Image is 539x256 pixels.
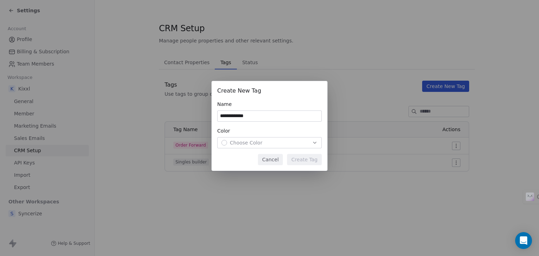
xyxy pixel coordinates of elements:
[217,101,322,108] div: Name
[287,154,322,165] button: Create Tag
[217,137,322,148] button: Choose Color
[258,154,283,165] button: Cancel
[230,139,262,146] span: Choose Color
[217,87,322,95] div: Create New Tag
[217,127,322,134] div: Color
